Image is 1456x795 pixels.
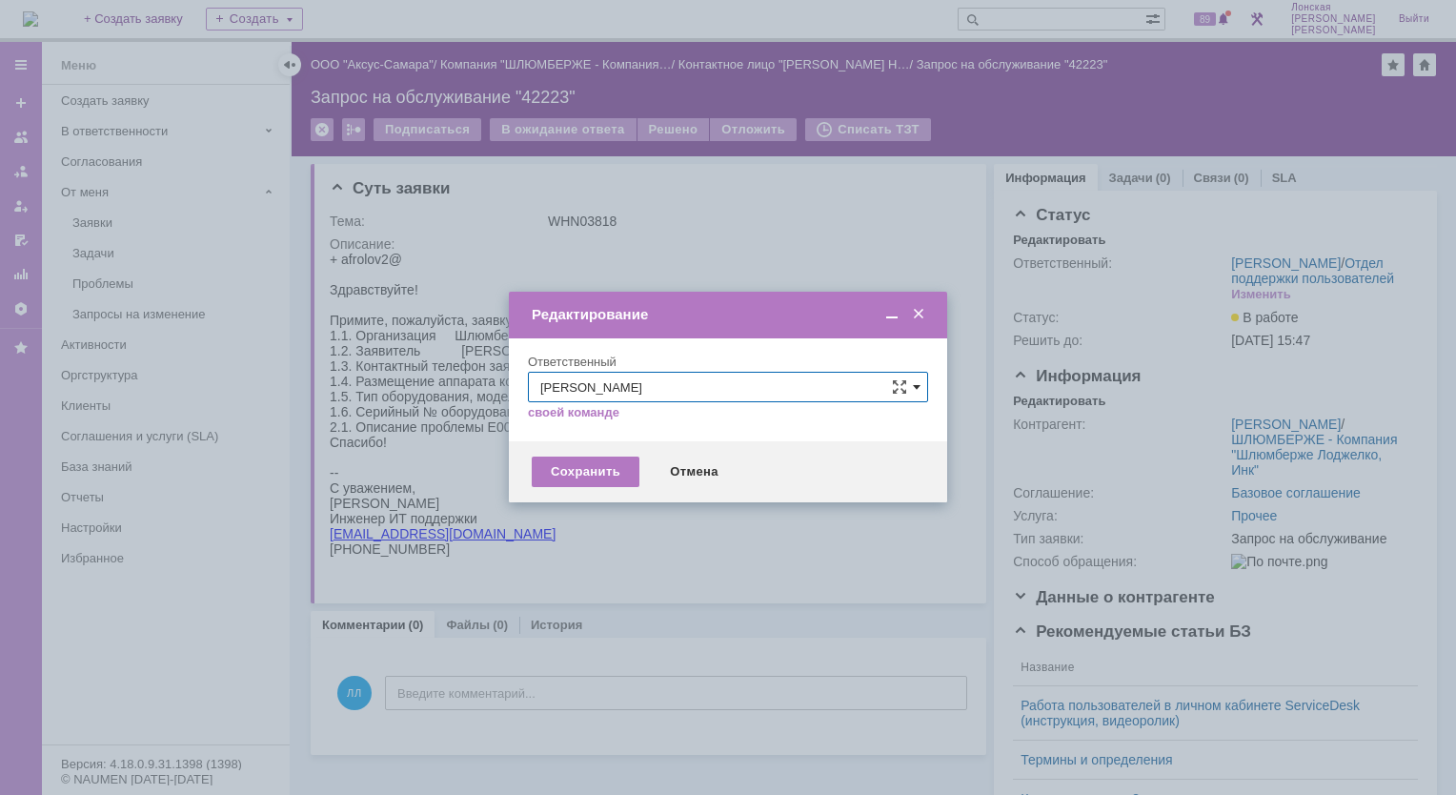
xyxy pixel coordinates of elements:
div: Редактирование [532,306,928,323]
span: Свернуть (Ctrl + M) [882,306,901,323]
div: Ответственный [528,356,924,368]
a: своей команде [528,405,619,420]
span: Закрыть [909,306,928,323]
span: Сложная форма [892,379,907,395]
